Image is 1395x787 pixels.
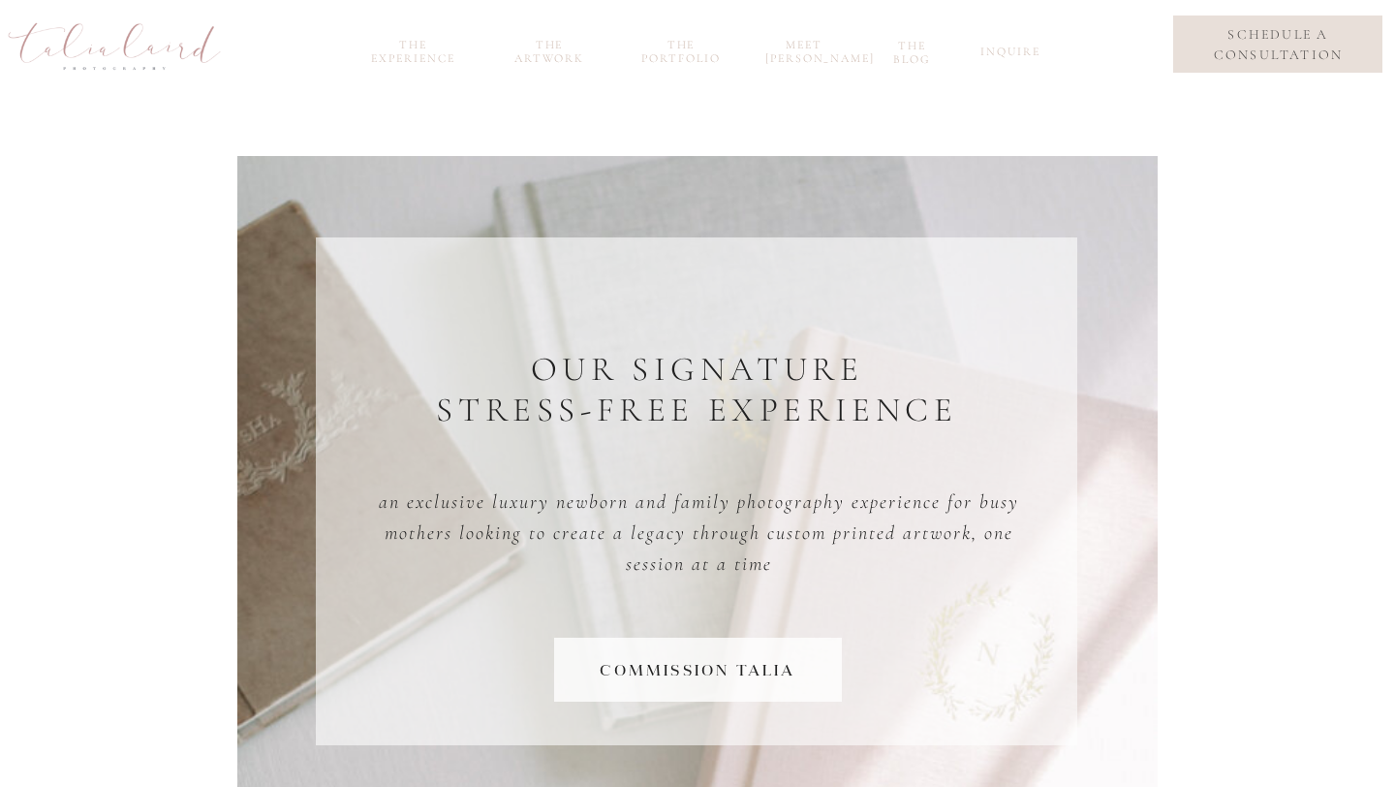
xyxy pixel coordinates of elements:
[361,38,465,60] a: the experience
[387,349,1007,423] p: OUR SIGNATURE stress-free EXPERIENCE
[1189,24,1368,65] a: schedule a consultation
[503,38,596,60] a: the Artwork
[980,45,1035,67] a: inquire
[635,38,728,60] a: the portfolio
[356,487,1040,642] p: An exclusive LUXURY NEWBORN AND FAMILY PHOTOGRAPHY EXPERIENCE FOR BUSY MOTHERS LOOKING TO CREATE ...
[882,39,943,61] a: the blog
[765,38,843,60] a: meet [PERSON_NAME]
[566,656,830,683] a: commission Talia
